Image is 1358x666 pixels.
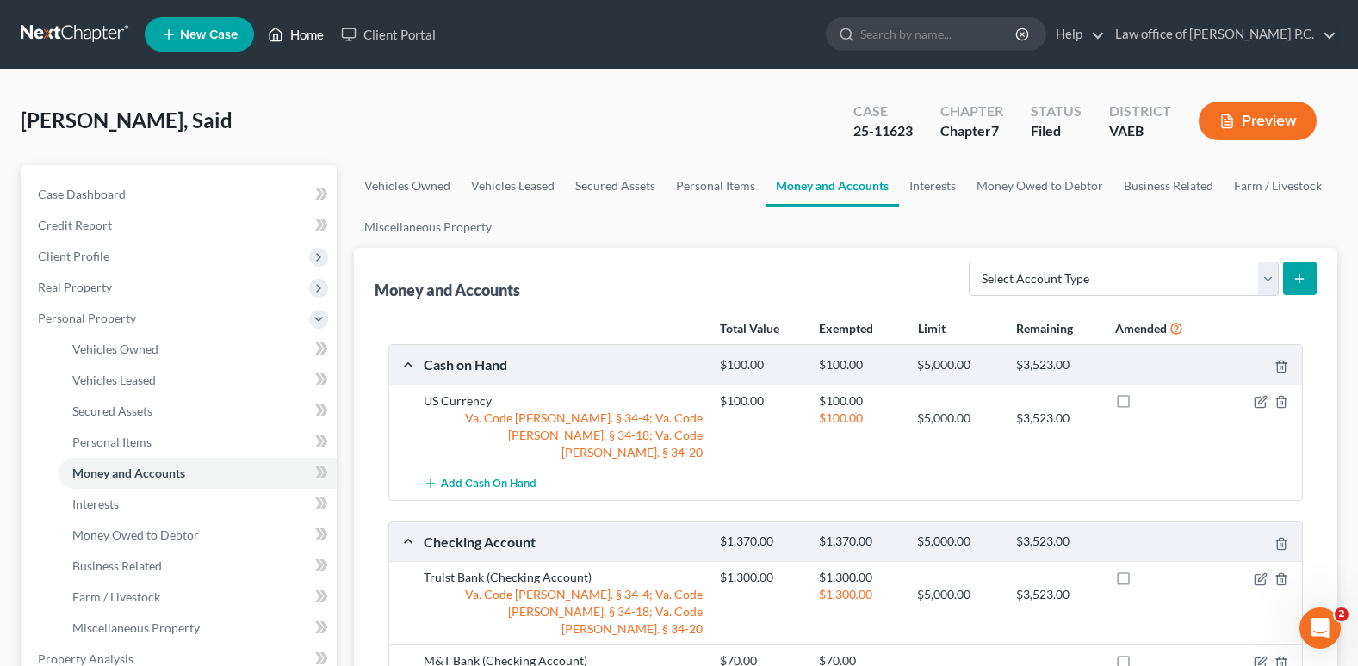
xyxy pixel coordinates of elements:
span: 7 [991,122,999,139]
button: Add Cash on Hand [424,468,536,500]
div: $5,000.00 [908,533,1008,550]
div: Money and Accounts [375,280,520,300]
span: Vehicles Leased [72,373,156,387]
div: 25-11623 [853,121,913,141]
div: District [1109,102,1171,121]
div: Filed [1031,121,1082,141]
strong: Limit [918,321,946,336]
iframe: Intercom live chat [1299,607,1341,649]
div: Cash on Hand [415,355,711,373]
a: Personal Items [666,165,766,207]
div: $100.00 [810,410,909,427]
div: $100.00 [810,357,909,373]
a: Farm / Livestock [59,582,337,613]
input: Search by name... [860,18,1018,50]
div: Chapter [940,121,1003,141]
span: [PERSON_NAME], Said [21,108,233,133]
div: Case [853,102,913,121]
span: Money Owed to Debtor [72,527,199,542]
div: $100.00 [711,392,810,410]
span: 2 [1335,607,1349,621]
div: Va. Code [PERSON_NAME]. § 34-4; Va. Code [PERSON_NAME]. § 34-18; Va. Code [PERSON_NAME]. § 34-20 [415,410,711,461]
span: Interests [72,496,119,511]
span: Business Related [72,558,162,573]
a: Farm / Livestock [1224,165,1332,207]
a: Client Portal [332,19,444,50]
span: Real Property [38,280,112,294]
a: Money Owed to Debtor [59,520,337,551]
div: $5,000.00 [908,586,1008,603]
a: Miscellaneous Property [59,613,337,644]
div: $3,523.00 [1008,410,1107,427]
span: Miscellaneous Property [72,620,200,635]
div: $1,300.00 [810,586,909,603]
div: $100.00 [810,392,909,410]
button: Preview [1199,102,1317,140]
span: Client Profile [38,249,109,263]
span: Personal Items [72,435,152,449]
div: $1,370.00 [810,533,909,550]
a: Business Related [59,551,337,582]
a: Business Related [1113,165,1224,207]
span: Case Dashboard [38,187,126,201]
a: Vehicles Leased [59,365,337,396]
span: Personal Property [38,311,136,325]
a: Vehicles Leased [461,165,565,207]
strong: Total Value [720,321,779,336]
div: $1,300.00 [810,569,909,586]
a: Miscellaneous Property [354,207,502,248]
div: Chapter [940,102,1003,121]
span: Money and Accounts [72,466,185,480]
a: Money and Accounts [59,458,337,489]
span: Property Analysis [38,651,133,666]
a: Money and Accounts [766,165,899,207]
a: Personal Items [59,427,337,458]
a: Interests [899,165,966,207]
a: Interests [59,489,337,520]
div: US Currency [415,392,711,410]
div: $100.00 [711,357,810,373]
div: Status [1031,102,1082,121]
div: $3,523.00 [1008,357,1107,373]
span: Credit Report [38,218,112,232]
span: Farm / Livestock [72,589,160,604]
a: Law office of [PERSON_NAME] P.C. [1107,19,1336,50]
a: Case Dashboard [24,179,337,210]
strong: Amended [1115,321,1167,336]
div: $5,000.00 [908,357,1008,373]
a: Vehicles Owned [354,165,461,207]
a: Secured Assets [59,396,337,427]
div: $3,523.00 [1008,586,1107,603]
span: Add Cash on Hand [441,478,536,491]
strong: Exempted [819,321,873,336]
a: Secured Assets [565,165,666,207]
div: $5,000.00 [908,410,1008,427]
a: Money Owed to Debtor [966,165,1113,207]
a: Vehicles Owned [59,334,337,365]
div: $3,523.00 [1008,533,1107,550]
div: $1,300.00 [711,569,810,586]
div: $1,370.00 [711,533,810,550]
a: Credit Report [24,210,337,241]
div: Checking Account [415,533,711,551]
span: Vehicles Owned [72,342,158,356]
div: Truist Bank (Checking Account) [415,569,711,586]
div: Va. Code [PERSON_NAME]. § 34-4; Va. Code [PERSON_NAME]. § 34-18; Va. Code [PERSON_NAME]. § 34-20 [415,586,711,638]
div: VAEB [1109,121,1171,141]
span: Secured Assets [72,404,152,418]
a: Home [259,19,332,50]
strong: Remaining [1016,321,1073,336]
a: Help [1047,19,1105,50]
span: New Case [180,28,238,41]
